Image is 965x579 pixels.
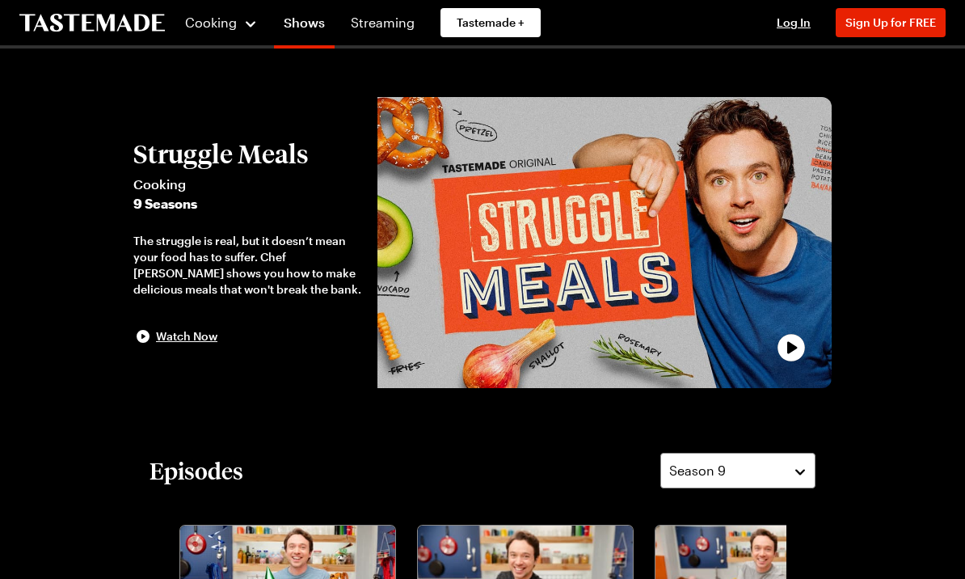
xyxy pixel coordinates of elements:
[19,14,165,32] a: To Tastemade Home Page
[133,233,361,298] div: The struggle is real, but it doesn’t mean your food has to suffer. Chef [PERSON_NAME] shows you h...
[184,3,258,42] button: Cooking
[669,461,726,480] span: Season 9
[777,15,811,29] span: Log In
[133,139,361,346] button: Struggle MealsCooking9 SeasonsThe struggle is real, but it doesn’t mean your food has to suffer. ...
[185,15,237,30] span: Cooking
[440,8,541,37] a: Tastemade +
[133,139,361,168] h2: Struggle Meals
[377,97,832,388] button: play trailer
[133,175,361,194] span: Cooking
[836,8,946,37] button: Sign Up for FREE
[150,456,243,485] h2: Episodes
[845,15,936,29] span: Sign Up for FREE
[156,328,217,344] span: Watch Now
[660,453,815,488] button: Season 9
[761,15,826,31] button: Log In
[377,97,832,388] img: Struggle Meals
[274,3,335,49] a: Shows
[457,15,525,31] span: Tastemade +
[133,194,361,213] span: 9 Seasons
